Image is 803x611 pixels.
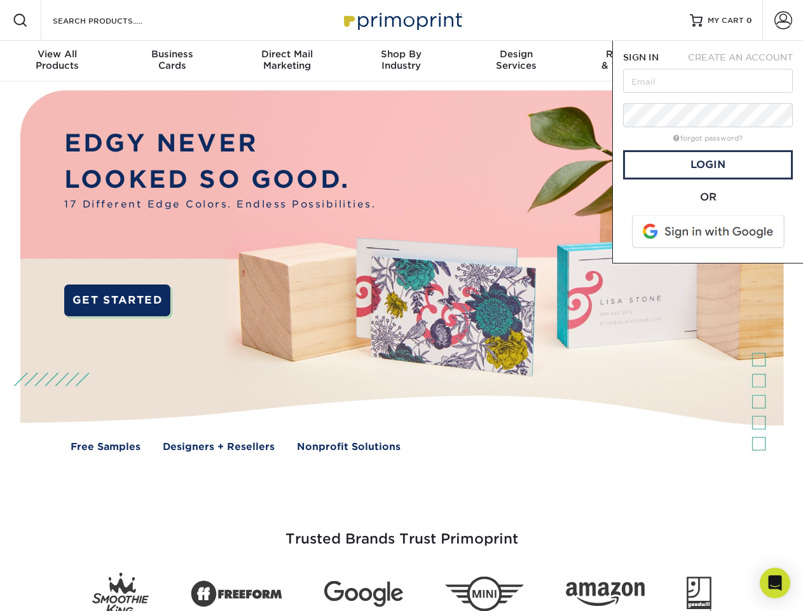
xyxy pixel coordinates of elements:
span: Direct Mail [230,48,344,60]
span: MY CART [708,15,744,26]
div: Services [459,48,573,71]
img: Primoprint [338,6,465,34]
span: 17 Different Edge Colors. Endless Possibilities. [64,197,376,212]
p: EDGY NEVER [64,125,376,162]
div: Industry [344,48,458,71]
img: Goodwill [687,577,711,611]
iframe: Google Customer Reviews [3,572,108,607]
span: Resources [573,48,688,60]
a: Direct MailMarketing [230,41,344,81]
div: Open Intercom Messenger [760,568,790,598]
div: Marketing [230,48,344,71]
a: Login [623,150,793,179]
span: 0 [746,16,752,25]
p: LOOKED SO GOOD. [64,162,376,198]
span: Design [459,48,573,60]
span: CREATE AN ACCOUNT [688,52,793,62]
div: & Templates [573,48,688,71]
span: Shop By [344,48,458,60]
a: Nonprofit Solutions [297,440,401,454]
img: Google [324,581,403,607]
span: SIGN IN [623,52,659,62]
a: forgot password? [673,134,743,143]
a: Resources& Templates [573,41,688,81]
input: SEARCH PRODUCTS..... [51,13,175,28]
div: OR [623,190,793,205]
h3: Trusted Brands Trust Primoprint [30,500,774,563]
div: Cards [114,48,229,71]
a: DesignServices [459,41,573,81]
a: Free Samples [71,440,141,454]
img: Amazon [566,582,645,607]
a: Designers + Resellers [163,440,275,454]
span: Business [114,48,229,60]
a: BusinessCards [114,41,229,81]
input: Email [623,69,793,93]
a: Shop ByIndustry [344,41,458,81]
a: GET STARTED [64,284,170,316]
